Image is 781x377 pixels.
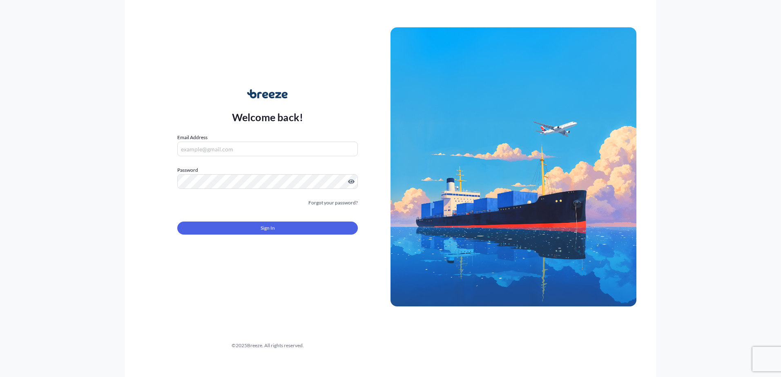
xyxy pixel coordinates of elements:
[308,199,358,207] a: Forgot your password?
[261,224,275,232] span: Sign In
[348,178,355,185] button: Show password
[177,133,208,142] label: Email Address
[145,342,390,350] div: © 2025 Breeze. All rights reserved.
[232,111,303,124] p: Welcome back!
[390,27,636,306] img: Ship illustration
[177,222,358,235] button: Sign In
[177,142,358,156] input: example@gmail.com
[177,166,358,174] label: Password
